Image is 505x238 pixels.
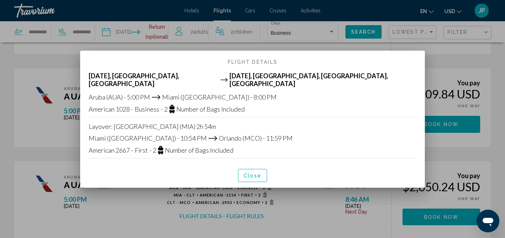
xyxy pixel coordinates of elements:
button: Close [238,169,267,182]
span: - 2 [150,146,156,154]
iframe: Button to launch messaging window [477,210,499,232]
span: [DATE], [GEOGRAPHIC_DATA], [GEOGRAPHIC_DATA], [GEOGRAPHIC_DATA] [229,72,416,87]
span: Miami ([GEOGRAPHIC_DATA]) - 8:00 PM [162,93,277,101]
span: Number of Bags Included [165,146,233,154]
span: Aruba (AUA) - 5:00 PM [89,93,150,101]
span: First [135,146,148,154]
div: American 1028 - [89,105,416,113]
span: - 2 [161,105,168,113]
span: Close [244,173,261,178]
span: Number of Bags Included [176,105,245,113]
span: Business [135,105,159,113]
div: American 2667 - [89,146,416,154]
span: Layover [89,123,111,130]
span: Orlando (MCO) - 11:59 PM [219,134,293,142]
span: [DATE], [GEOGRAPHIC_DATA], [GEOGRAPHIC_DATA] [89,72,219,87]
div: : [GEOGRAPHIC_DATA] (MIA) 2h 54m [89,123,416,130]
h2: Flight Details [89,59,416,65]
span: Miami ([GEOGRAPHIC_DATA]) - 10:54 PM [89,134,207,142]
